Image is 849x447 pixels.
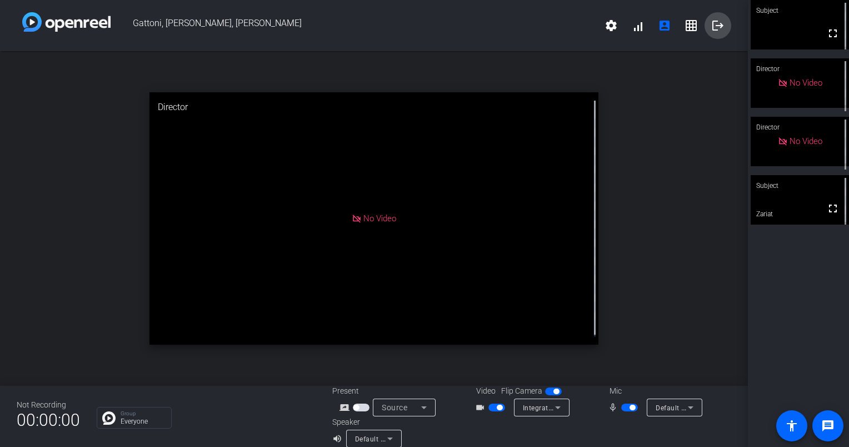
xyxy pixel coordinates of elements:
[121,418,166,425] p: Everyone
[363,213,396,223] span: No Video
[751,175,849,196] div: Subject
[608,401,621,414] mat-icon: mic_none
[17,399,80,411] div: Not Recording
[111,12,598,39] span: Gattoni, [PERSON_NAME], [PERSON_NAME]
[332,416,399,428] div: Speaker
[625,12,651,39] button: signal_cellular_alt
[501,385,542,397] span: Flip Camera
[790,78,822,88] span: No Video
[332,432,346,445] mat-icon: volume_up
[102,411,116,425] img: Chat Icon
[658,19,671,32] mat-icon: account_box
[751,117,849,138] div: Director
[17,406,80,434] span: 00:00:00
[382,403,407,412] span: Source
[121,411,166,416] p: Group
[22,12,111,32] img: white-gradient.svg
[476,385,496,397] span: Video
[785,419,798,433] mat-icon: accessibility
[711,19,725,32] mat-icon: logout
[790,136,822,146] span: No Video
[821,419,835,433] mat-icon: message
[598,385,710,397] div: Mic
[685,19,698,32] mat-icon: grid_on
[332,385,443,397] div: Present
[605,19,618,32] mat-icon: settings
[475,401,488,414] mat-icon: videocam_outline
[826,202,840,215] mat-icon: fullscreen
[523,403,623,412] span: Integrated Camera (174f:11af)
[826,27,840,40] mat-icon: fullscreen
[355,434,483,443] span: Default - Speakers (2- Realtek(R) Audio)
[149,92,598,122] div: Director
[751,58,849,80] div: Director
[339,401,353,414] mat-icon: screen_share_outline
